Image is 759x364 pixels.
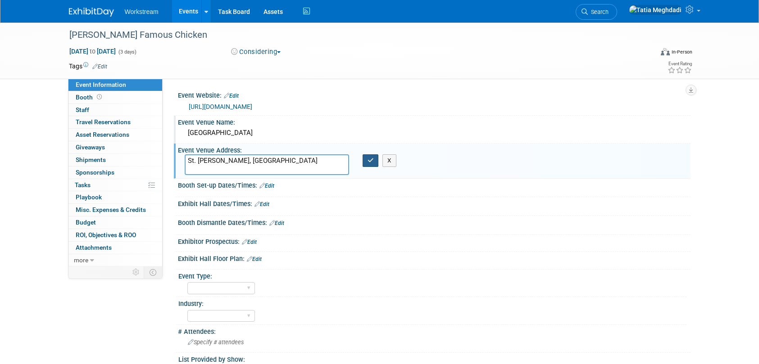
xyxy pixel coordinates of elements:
div: List Provided by Show: [178,353,686,364]
span: Booth not reserved yet [95,94,104,100]
span: Workstream [125,8,159,15]
a: Giveaways [68,141,162,153]
img: Tatia Meghdadi [629,5,682,15]
div: Event Venue Name: [178,116,691,127]
span: Search [588,9,609,15]
div: Event Type: [178,270,686,281]
div: Booth Dismantle Dates/Times: [178,216,691,228]
div: Event Venue Address: [178,144,691,155]
a: Budget [68,216,162,229]
span: ROI, Objectives & ROO [76,231,136,238]
span: Giveaways [76,144,105,151]
a: ROI, Objectives & ROO [68,229,162,241]
button: Considering [228,47,284,57]
div: [PERSON_NAME] Famous Chicken [66,27,640,43]
span: Shipments [76,156,106,163]
div: Exhibitor Prospectus: [178,235,691,247]
div: In-Person [671,49,692,55]
span: (3 days) [118,49,136,55]
td: Tags [69,62,107,71]
div: Event Rating [668,62,692,66]
a: Asset Reservations [68,129,162,141]
div: Event Format [600,47,693,60]
a: Playbook [68,191,162,203]
span: Specify # attendees [188,339,244,346]
img: Format-Inperson.png [661,48,670,55]
a: Edit [269,220,284,226]
a: Travel Reservations [68,116,162,128]
span: Tasks [75,181,91,189]
a: Edit [255,201,269,207]
a: Sponsorships [68,166,162,179]
span: Playbook [76,193,102,201]
a: Shipments [68,154,162,166]
span: Budget [76,219,96,226]
span: to [88,48,97,55]
span: more [74,256,88,264]
button: X [382,154,396,167]
span: [DATE] [DATE] [69,47,116,55]
td: Toggle Event Tabs [144,266,162,278]
div: Booth Set-up Dates/Times: [178,179,691,190]
img: ExhibitDay [69,8,114,17]
div: # Attendees: [178,325,691,336]
a: [URL][DOMAIN_NAME] [189,103,252,110]
div: Event Website: [178,89,691,100]
a: Edit [92,63,107,70]
a: Staff [68,104,162,116]
span: Staff [76,106,89,113]
a: Edit [259,183,274,189]
td: Personalize Event Tab Strip [128,266,144,278]
span: Booth [76,94,104,101]
a: Search [576,4,617,20]
div: Exhibit Hall Dates/Times: [178,197,691,209]
a: Edit [242,239,257,245]
a: Attachments [68,242,162,254]
a: Edit [247,256,262,262]
a: Booth [68,91,162,103]
a: Misc. Expenses & Credits [68,204,162,216]
a: Edit [224,93,239,99]
span: Misc. Expenses & Credits [76,206,146,213]
div: [GEOGRAPHIC_DATA] [185,126,684,140]
a: Event Information [68,79,162,91]
div: Industry: [178,297,686,308]
span: Travel Reservations [76,118,131,126]
span: Asset Reservations [76,131,129,138]
span: Sponsorships [76,169,114,176]
a: more [68,254,162,266]
span: Attachments [76,244,112,251]
a: Tasks [68,179,162,191]
span: Event Information [76,81,126,88]
div: Exhibit Hall Floor Plan: [178,252,691,264]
